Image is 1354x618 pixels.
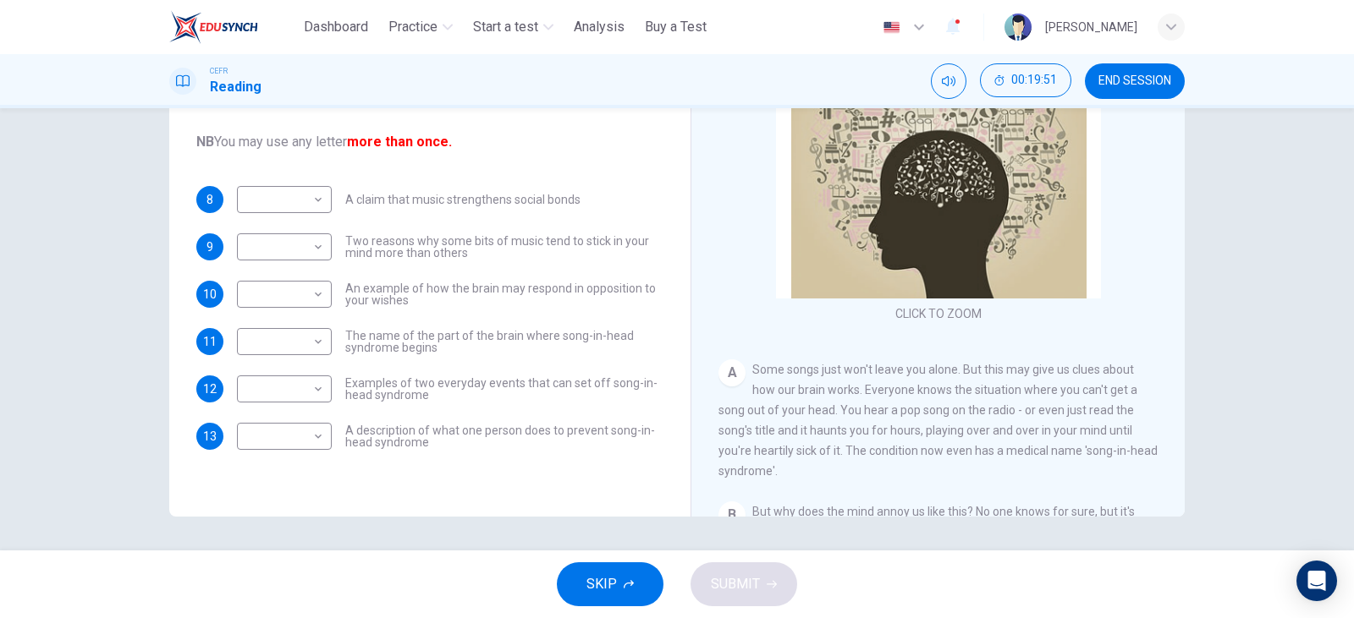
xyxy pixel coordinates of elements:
span: Analysis [574,17,625,37]
div: Mute [931,63,966,99]
button: Dashboard [297,12,375,42]
span: Dashboard [304,17,368,37]
button: Analysis [567,12,631,42]
span: 11 [203,336,217,347]
button: 00:19:51 [980,63,1071,97]
button: Buy a Test [638,12,713,42]
div: B [718,501,746,528]
span: A description of what one person does to prevent song-in-head syndrome [345,424,663,448]
span: 12 [203,383,217,395]
span: But why does the mind annoy us like this? No one knows for sure, but it's probably because the br... [718,505,1153,599]
div: A [718,359,746,386]
span: 13 [203,430,217,442]
span: 9 [206,241,213,253]
button: Start a test [466,12,560,42]
span: A claim that music strengthens social bonds [345,194,581,205]
span: An example of how the brain may respond in opposition to your wishes [345,282,663,306]
button: SKIP [557,562,663,606]
span: CEFR [210,65,228,77]
span: Some songs just won't leave you alone. But this may give us clues about how our brain works. Ever... [718,363,1158,478]
b: NB [196,134,214,150]
div: Hide [980,63,1071,99]
span: 10 [203,288,217,300]
img: Profile picture [1004,14,1032,41]
img: en [881,21,902,34]
span: Two reasons why some bits of music tend to stick in your mind more than others [345,235,663,259]
button: Practice [382,12,460,42]
a: ELTC logo [169,10,297,44]
span: 8 [206,194,213,205]
div: Open Intercom Messenger [1296,561,1337,601]
button: END SESSION [1085,63,1185,99]
span: SKIP [586,572,617,596]
span: 00:19:51 [1011,74,1057,87]
img: ELTC logo [169,10,258,44]
span: Practice [388,17,438,37]
div: [PERSON_NAME] [1045,17,1137,37]
span: Start a test [473,17,538,37]
span: The name of the part of the brain where song-in-head syndrome begins [345,330,663,353]
span: END SESSION [1098,74,1171,88]
h1: Reading [210,77,261,97]
span: Examples of two everyday events that can set off song-in-head syndrome [345,377,663,401]
font: more than once. [347,134,452,150]
span: Buy a Test [645,17,707,37]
